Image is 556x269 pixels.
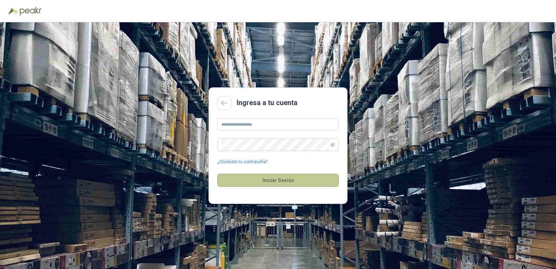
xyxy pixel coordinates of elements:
[8,8,18,15] img: Logo
[19,7,42,15] img: Peakr
[217,159,268,165] a: ¿Olvidaste tu contraseña?
[237,97,297,108] h2: Ingresa a tu cuenta
[217,174,339,187] button: Iniciar Sesión
[330,143,335,147] span: eye-invisible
